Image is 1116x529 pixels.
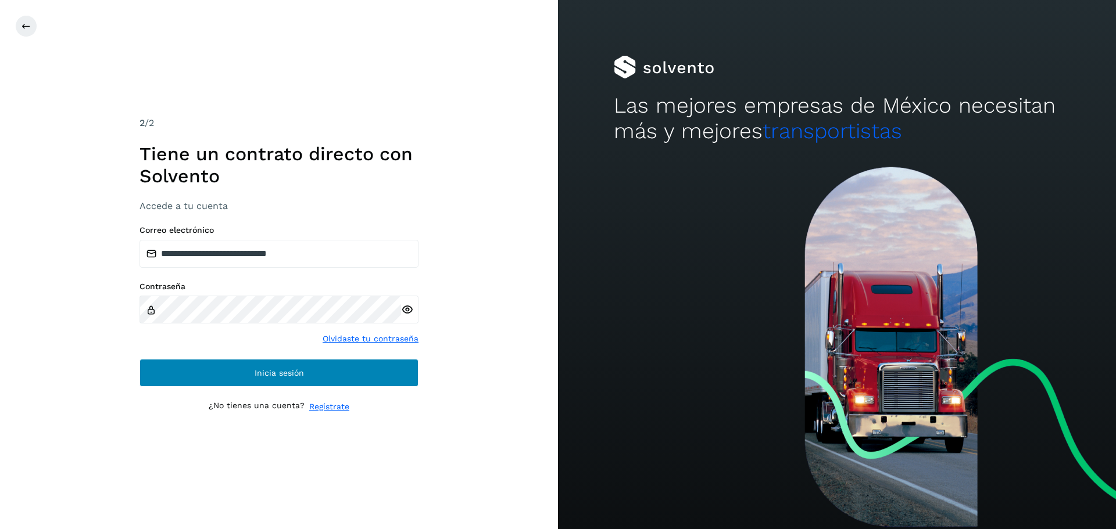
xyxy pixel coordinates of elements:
[139,117,145,128] span: 2
[139,282,419,292] label: Contraseña
[323,333,419,345] a: Olvidaste tu contraseña
[255,369,304,377] span: Inicia sesión
[139,143,419,188] h1: Tiene un contrato directo con Solvento
[209,401,305,413] p: ¿No tienes una cuenta?
[614,93,1060,145] h2: Las mejores empresas de México necesitan más y mejores
[763,118,902,143] span: transportistas
[139,225,419,235] label: Correo electrónico
[139,200,419,211] h3: Accede a tu cuenta
[139,116,419,130] div: /2
[309,401,349,413] a: Regístrate
[139,359,419,387] button: Inicia sesión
